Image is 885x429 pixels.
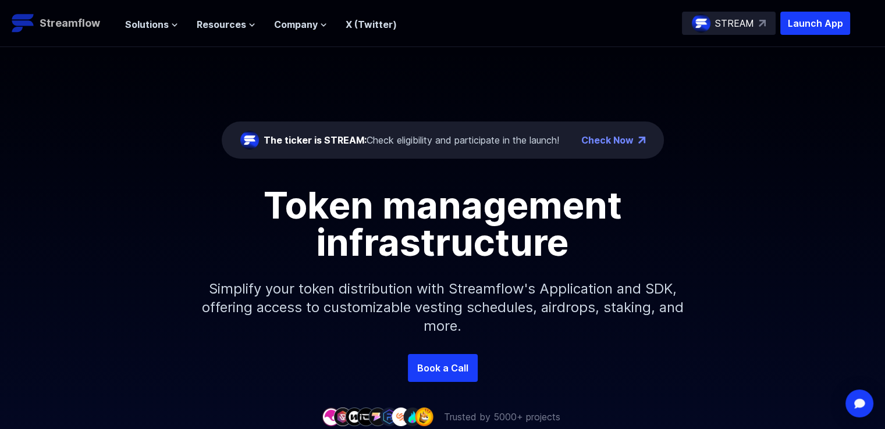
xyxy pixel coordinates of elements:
[581,133,634,147] a: Check Now
[403,407,422,426] img: company-8
[368,407,387,426] img: company-5
[274,17,318,31] span: Company
[322,407,340,426] img: company-1
[780,12,850,35] button: Launch App
[715,16,754,30] p: STREAM
[193,261,693,354] p: Simplify your token distribution with Streamflow's Application and SDK, offering access to custom...
[12,12,35,35] img: Streamflow Logo
[125,17,178,31] button: Solutions
[12,12,113,35] a: Streamflow
[345,407,364,426] img: company-3
[692,14,710,33] img: streamflow-logo-circle.png
[415,407,433,426] img: company-9
[125,17,169,31] span: Solutions
[346,19,397,30] a: X (Twitter)
[759,20,766,27] img: top-right-arrow.svg
[333,407,352,426] img: company-2
[638,137,645,144] img: top-right-arrow.png
[264,133,559,147] div: Check eligibility and participate in the launch!
[240,131,259,149] img: streamflow-logo-circle.png
[380,407,399,426] img: company-6
[682,12,776,35] a: STREAM
[181,187,705,261] h1: Token management infrastructure
[40,15,100,31] p: Streamflow
[845,389,873,417] div: Open Intercom Messenger
[357,407,375,426] img: company-4
[264,134,367,146] span: The ticker is STREAM:
[197,17,255,31] button: Resources
[274,17,327,31] button: Company
[392,407,410,426] img: company-7
[444,410,560,424] p: Trusted by 5000+ projects
[197,17,246,31] span: Resources
[408,354,478,382] a: Book a Call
